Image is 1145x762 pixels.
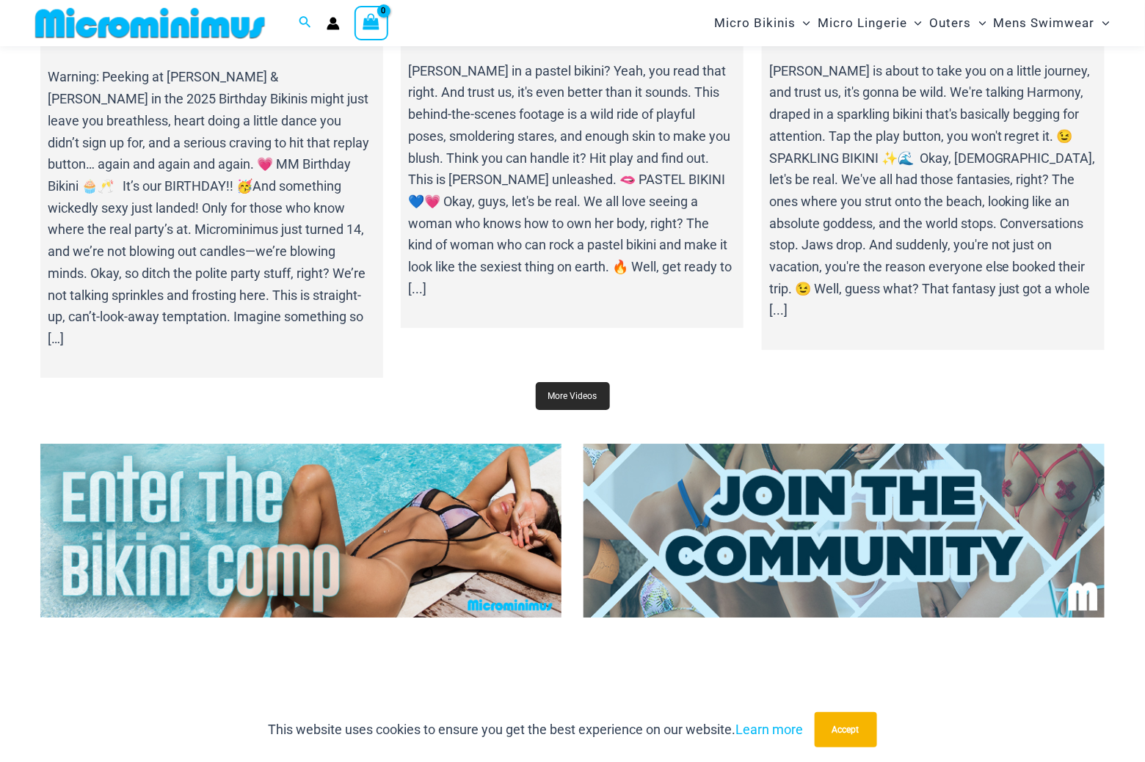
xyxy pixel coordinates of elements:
span: Micro Bikinis [714,4,796,42]
span: Micro Lingerie [818,4,907,42]
span: Menu Toggle [907,4,922,42]
span: Menu Toggle [972,4,986,42]
a: Learn more [736,722,804,737]
p: [PERSON_NAME] is about to take you on a little journey, and trust us, it's gonna be wild. We're t... [769,60,1097,321]
a: OutersMenu ToggleMenu Toggle [926,4,990,42]
a: More Videos [536,382,610,410]
span: Menu Toggle [1095,4,1110,42]
a: Micro LingerieMenu ToggleMenu Toggle [814,4,926,42]
nav: Site Navigation [708,2,1116,44]
img: MM SHOP LOGO FLAT [29,7,271,40]
span: Outers [930,4,972,42]
a: Mens SwimwearMenu ToggleMenu Toggle [990,4,1113,42]
a: Micro BikinisMenu ToggleMenu Toggle [710,4,814,42]
a: View Shopping Cart, empty [355,6,388,40]
img: Join Community 2 [584,444,1105,618]
button: Accept [815,712,877,747]
a: Account icon link [327,17,340,30]
span: Menu Toggle [796,4,810,42]
a: Search icon link [299,14,312,32]
span: Mens Swimwear [994,4,1095,42]
p: Warning: Peeking at [PERSON_NAME] & [PERSON_NAME] in the 2025 Birthday Bikinis might just leave y... [48,66,376,349]
img: Enter Bikini Comp [40,444,561,618]
p: [PERSON_NAME] in a pastel bikini? Yeah, you read that right. And trust us, it's even better than ... [408,60,736,300]
p: This website uses cookies to ensure you get the best experience on our website. [269,719,804,741]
